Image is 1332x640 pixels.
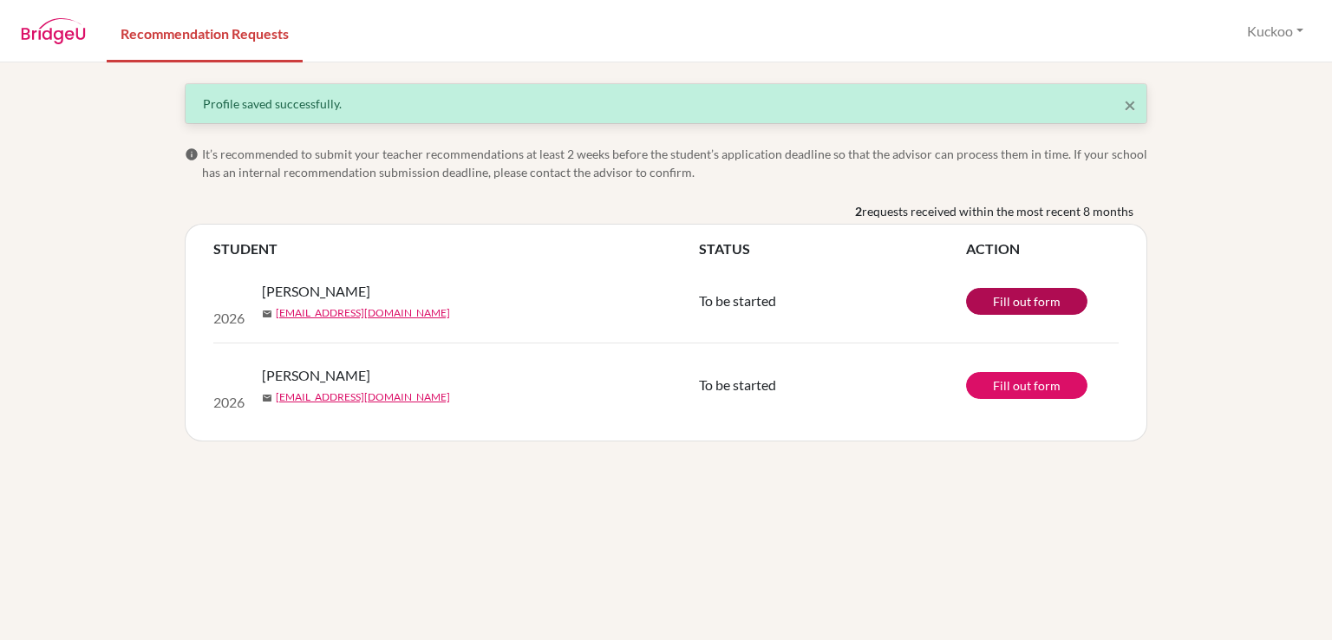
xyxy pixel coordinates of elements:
p: 2026 [213,308,248,329]
span: info [185,147,199,161]
a: Fill out form [966,288,1087,315]
img: REDDY, Dhruva [213,273,248,308]
th: STATUS [699,238,966,259]
a: Recommendation Requests [107,3,303,62]
p: 2026 [213,392,248,413]
button: Close [1124,95,1136,115]
div: Profile saved successfully. [203,95,1129,113]
span: × [1124,92,1136,117]
b: 2 [855,202,862,220]
span: To be started [699,376,776,393]
a: [EMAIL_ADDRESS][DOMAIN_NAME] [276,389,450,405]
button: Kuckoo [1239,15,1311,48]
img: REDDY, Dhruva [213,357,248,392]
span: requests received within the most recent 8 months [862,202,1133,220]
span: [PERSON_NAME] [262,281,370,302]
img: BridgeU logo [21,18,86,44]
span: mail [262,309,272,319]
span: mail [262,393,272,403]
span: [PERSON_NAME] [262,365,370,386]
a: [EMAIL_ADDRESS][DOMAIN_NAME] [276,305,450,321]
th: ACTION [966,238,1119,259]
span: It’s recommended to submit your teacher recommendations at least 2 weeks before the student’s app... [202,145,1147,181]
th: STUDENT [213,238,699,259]
span: To be started [699,292,776,309]
a: Fill out form [966,372,1087,399]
